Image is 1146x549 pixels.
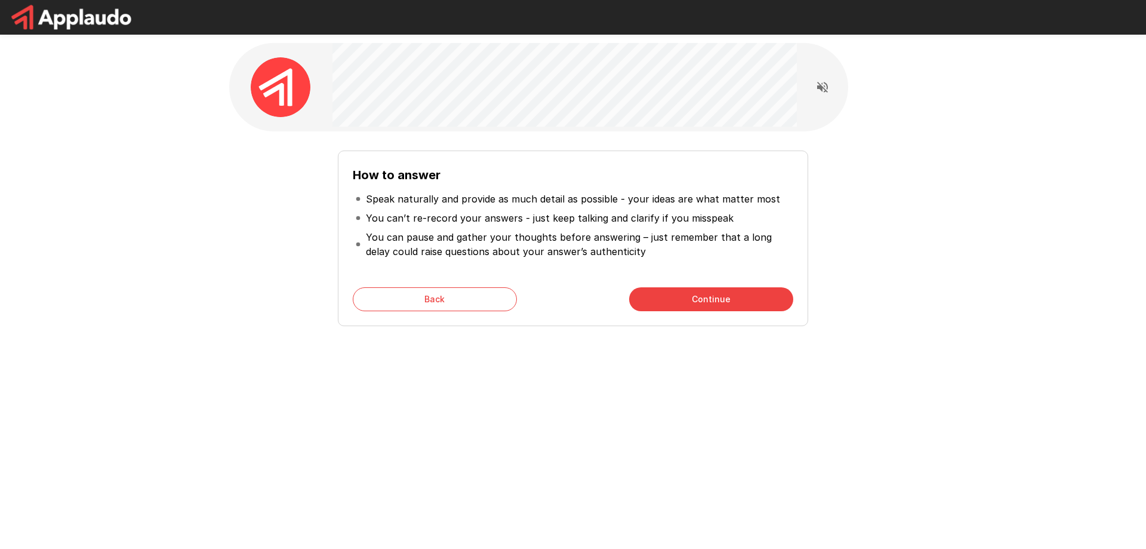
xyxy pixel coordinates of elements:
button: Read questions aloud [811,75,834,99]
p: You can pause and gather your thoughts before answering – just remember that a long delay could r... [366,230,791,259]
p: You can’t re-record your answers - just keep talking and clarify if you misspeak [366,211,734,225]
b: How to answer [353,168,440,182]
p: Speak naturally and provide as much detail as possible - your ideas are what matter most [366,192,780,206]
img: applaudo_avatar.png [251,57,310,117]
button: Back [353,287,517,311]
button: Continue [629,287,793,311]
